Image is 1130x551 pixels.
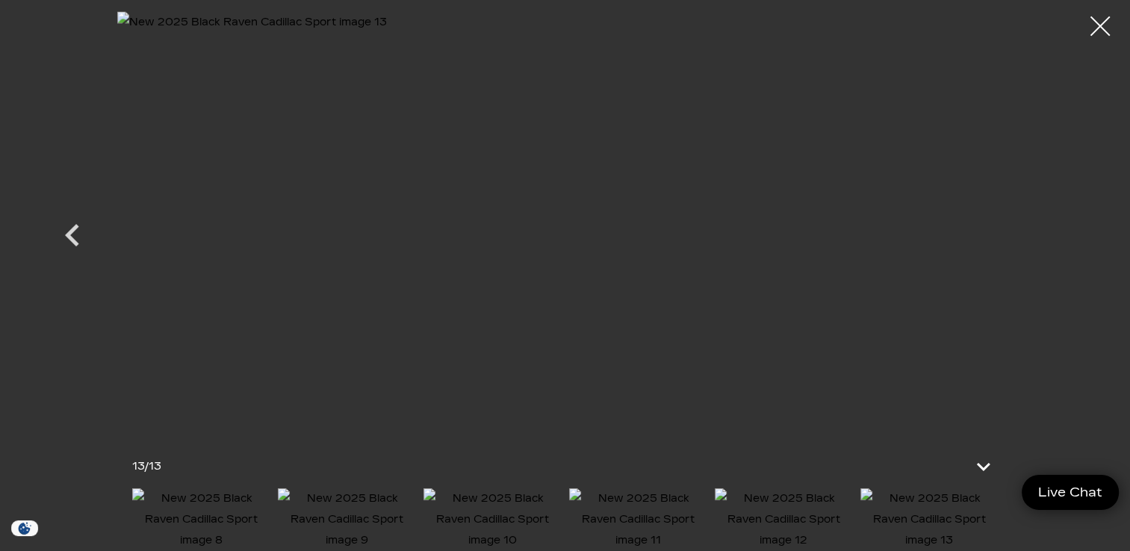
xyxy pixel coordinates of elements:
img: New 2025 Black Raven Cadillac Sport image 8 [132,488,270,551]
div: / [132,456,161,477]
img: New 2025 Black Raven Cadillac Sport image 10 [423,488,562,551]
img: Opt-Out Icon [7,520,42,536]
div: Previous [50,205,95,273]
span: 13 [132,460,144,473]
img: New 2025 Black Raven Cadillac Sport image 13 [117,11,1013,432]
span: Live Chat [1031,484,1110,501]
img: New 2025 Black Raven Cadillac Sport image 9 [278,488,416,551]
img: New 2025 Black Raven Cadillac Sport image 13 [860,488,999,551]
section: Click to Open Cookie Consent Modal [7,520,42,536]
img: New 2025 Black Raven Cadillac Sport image 12 [715,488,853,551]
img: New 2025 Black Raven Cadillac Sport image 11 [569,488,707,551]
a: Live Chat [1022,475,1119,510]
span: 13 [149,460,161,473]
